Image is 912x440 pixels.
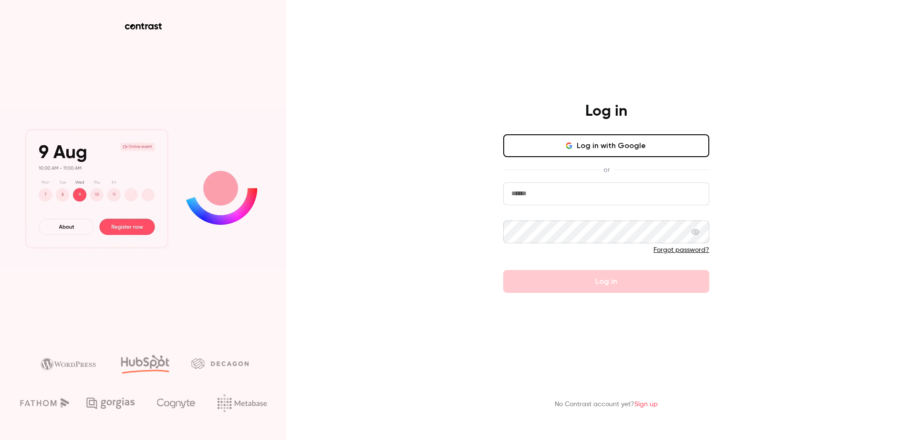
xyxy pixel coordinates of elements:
[503,134,709,157] button: Log in with Google
[555,400,658,410] p: No Contrast account yet?
[653,247,709,253] a: Forgot password?
[191,358,249,369] img: decagon
[599,165,614,175] span: or
[585,102,627,121] h4: Log in
[634,401,658,408] a: Sign up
